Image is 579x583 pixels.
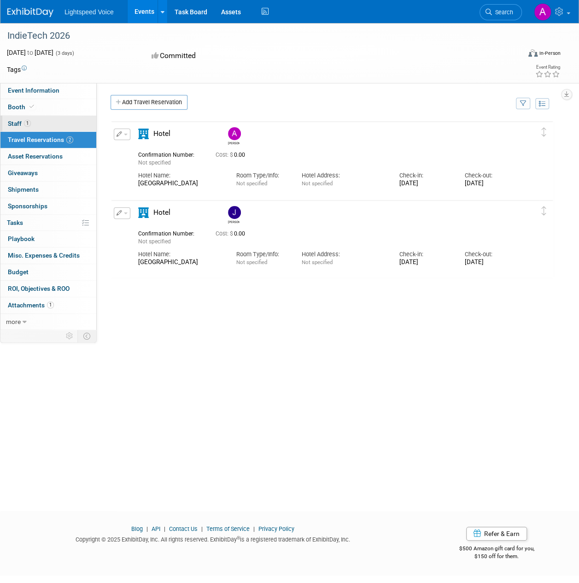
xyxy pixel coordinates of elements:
[7,49,53,56] span: [DATE] [DATE]
[47,301,54,308] span: 1
[236,250,288,259] div: Room Type/Info:
[24,120,31,127] span: 1
[528,49,538,57] img: Format-Inperson.png
[8,301,54,309] span: Attachments
[0,264,96,280] a: Budget
[138,207,149,218] i: Hotel
[8,103,36,111] span: Booth
[8,202,47,210] span: Sponsorships
[465,171,516,180] div: Check-out:
[301,250,386,259] div: Hotel Address:
[216,152,234,158] span: Cost: $
[0,182,96,198] a: Shipments
[534,3,551,21] img: Andrew Chlebina
[228,206,241,219] img: Joel Poythress
[520,101,526,107] i: Filter by Traveler
[301,180,332,187] span: Not specified
[7,219,23,226] span: Tasks
[138,129,149,139] i: Hotel
[236,180,267,187] span: Not specified
[8,120,31,127] span: Staff
[480,48,561,62] div: Event Format
[8,169,38,177] span: Giveaways
[236,259,267,265] span: Not specified
[0,148,96,165] a: Asset Reservations
[144,525,150,532] span: |
[29,104,34,109] i: Booth reservation complete
[251,525,257,532] span: |
[480,4,522,20] a: Search
[542,128,546,137] i: Click and drag to move item
[138,238,171,245] span: Not specified
[0,215,96,231] a: Tasks
[535,65,560,70] div: Event Rating
[153,130,170,138] span: Hotel
[301,259,332,265] span: Not specified
[0,314,96,330] a: more
[149,48,324,64] div: Committed
[258,525,294,532] a: Privacy Policy
[0,165,96,181] a: Giveaways
[138,149,202,159] div: Confirmation Number:
[0,116,96,132] a: Staff1
[0,297,96,313] a: Attachments1
[465,259,516,266] div: [DATE]
[8,136,73,143] span: Travel Reservations
[466,527,527,541] a: Refer & Earn
[152,525,160,532] a: API
[228,219,240,224] div: Joel Poythress
[138,159,171,166] span: Not specified
[206,525,250,532] a: Terms of Service
[0,132,96,148] a: Travel Reservations2
[539,50,561,57] div: In-Person
[7,8,53,17] img: ExhibitDay
[138,171,222,180] div: Hotel Name:
[8,153,63,160] span: Asset Reservations
[0,281,96,297] a: ROI, Objectives & ROO
[26,49,35,56] span: to
[8,268,29,276] span: Budget
[0,198,96,214] a: Sponsorships
[8,285,70,292] span: ROI, Objectives & ROO
[433,539,561,560] div: $500 Amazon gift card for you,
[111,95,187,110] a: Add Travel Reservation
[4,28,513,44] div: IndieTech 2026
[492,9,513,16] span: Search
[169,525,198,532] a: Contact Us
[226,206,242,224] div: Joel Poythress
[6,318,21,325] span: more
[542,206,546,216] i: Click and drag to move item
[7,65,27,74] td: Tags
[237,536,240,541] sup: ®
[162,525,168,532] span: |
[399,250,451,259] div: Check-in:
[236,171,288,180] div: Room Type/Info:
[399,180,451,188] div: [DATE]
[7,533,419,544] div: Copyright © 2025 ExhibitDay, Inc. All rights reserved. ExhibitDay is a registered trademark of Ex...
[465,180,516,188] div: [DATE]
[131,525,143,532] a: Blog
[62,330,78,342] td: Personalize Event Tab Strip
[64,8,114,16] span: Lightspeed Voice
[465,250,516,259] div: Check-out:
[399,171,451,180] div: Check-in:
[153,208,170,217] span: Hotel
[0,247,96,264] a: Misc. Expenses & Credits
[301,171,386,180] div: Hotel Address:
[216,230,234,237] span: Cost: $
[0,82,96,99] a: Event Information
[138,259,222,266] div: [GEOGRAPHIC_DATA]
[199,525,205,532] span: |
[433,553,561,560] div: $150 off for them.
[0,231,96,247] a: Playbook
[138,228,202,237] div: Confirmation Number:
[138,250,222,259] div: Hotel Name:
[138,180,222,188] div: [GEOGRAPHIC_DATA]
[226,127,242,145] div: Andrew Chlebina
[55,50,74,56] span: (3 days)
[8,235,35,242] span: Playbook
[8,252,80,259] span: Misc. Expenses & Credits
[216,230,249,237] span: 0.00
[216,152,249,158] span: 0.00
[66,136,73,143] span: 2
